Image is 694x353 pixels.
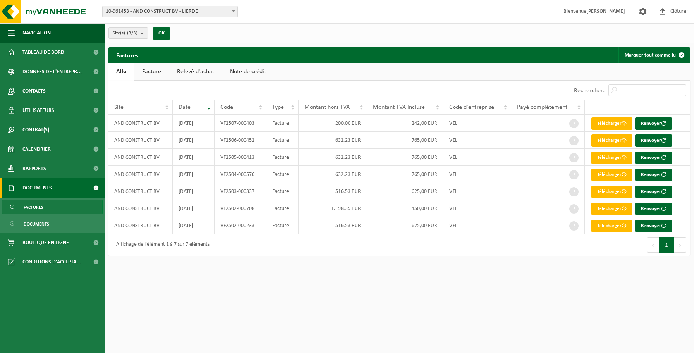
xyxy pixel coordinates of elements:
h2: Factures [108,47,146,62]
td: AND CONSTRUCT BV [108,183,173,200]
td: VF2505-000413 [215,149,267,166]
span: Contrat(s) [22,120,49,139]
td: [DATE] [173,183,215,200]
td: [DATE] [173,217,215,234]
td: VEL [443,149,511,166]
span: Rapports [22,159,46,178]
a: Télécharger [591,134,632,147]
td: VF2503-000337 [215,183,267,200]
span: Utilisateurs [22,101,54,120]
td: VEL [443,115,511,132]
count: (3/3) [127,31,137,36]
button: Renvoyer [635,186,672,198]
button: Marquer tout comme lu [618,47,689,63]
span: Documents [22,178,52,198]
button: Renvoyer [635,169,672,181]
td: Facture [266,132,298,149]
td: Facture [266,115,298,132]
button: Site(s)(3/3) [108,27,148,39]
td: Facture [266,149,298,166]
label: Rechercher: [574,88,605,94]
span: Navigation [22,23,51,43]
td: Facture [266,166,298,183]
td: VF2502-000708 [215,200,267,217]
td: 632,23 EUR [299,149,368,166]
button: Previous [647,237,659,253]
td: VEL [443,132,511,149]
span: Montant hors TVA [304,104,350,110]
span: Code [220,104,233,110]
td: AND CONSTRUCT BV [108,166,173,183]
button: Renvoyer [635,203,672,215]
span: 10-961453 - AND CONSTRUCT BV - LIERDE [103,6,237,17]
span: Contacts [22,81,46,101]
td: 625,00 EUR [367,183,443,200]
span: Calendrier [22,139,51,159]
a: Relevé d'achat [169,63,222,81]
span: Code d'entreprise [449,104,494,110]
td: [DATE] [173,200,215,217]
button: Renvoyer [635,117,672,130]
button: Renvoyer [635,152,672,164]
td: VF2504-000576 [215,166,267,183]
button: Renvoyer [635,134,672,147]
td: VEL [443,200,511,217]
td: Facture [266,200,298,217]
span: Type [272,104,284,110]
td: Facture [266,183,298,200]
button: Next [674,237,686,253]
td: AND CONSTRUCT BV [108,217,173,234]
td: AND CONSTRUCT BV [108,149,173,166]
span: Factures [24,200,43,215]
span: Site(s) [113,28,137,39]
td: 516,53 EUR [299,217,368,234]
a: Télécharger [591,186,632,198]
a: Factures [2,200,103,214]
a: Documents [2,216,103,231]
td: 632,23 EUR [299,132,368,149]
a: Télécharger [591,203,632,215]
td: VEL [443,166,511,183]
td: 516,53 EUR [299,183,368,200]
span: Boutique en ligne [22,233,69,252]
a: Note de crédit [222,63,274,81]
td: 1.450,00 EUR [367,200,443,217]
span: Conditions d'accepta... [22,252,81,272]
button: 1 [659,237,674,253]
span: Montant TVA incluse [373,104,425,110]
td: [DATE] [173,132,215,149]
span: Date [179,104,191,110]
td: 200,00 EUR [299,115,368,132]
td: VEL [443,217,511,234]
td: VF2507-000403 [215,115,267,132]
td: [DATE] [173,149,215,166]
td: 765,00 EUR [367,149,443,166]
td: Facture [266,217,298,234]
td: 1.198,35 EUR [299,200,368,217]
td: AND CONSTRUCT BV [108,115,173,132]
td: 632,23 EUR [299,166,368,183]
a: Télécharger [591,152,632,164]
td: [DATE] [173,166,215,183]
div: Affichage de l'élément 1 à 7 sur 7 éléments [112,238,210,252]
span: Site [114,104,124,110]
td: VF2502-000233 [215,217,267,234]
strong: [PERSON_NAME] [586,9,625,14]
td: 765,00 EUR [367,132,443,149]
td: VF2506-000452 [215,132,267,149]
a: Télécharger [591,117,632,130]
button: Renvoyer [635,220,672,232]
a: Télécharger [591,220,632,232]
td: [DATE] [173,115,215,132]
td: AND CONSTRUCT BV [108,200,173,217]
a: Alle [108,63,134,81]
td: 765,00 EUR [367,166,443,183]
td: AND CONSTRUCT BV [108,132,173,149]
td: 625,00 EUR [367,217,443,234]
span: Tableau de bord [22,43,64,62]
span: Documents [24,217,49,231]
span: Payé complètement [517,104,567,110]
a: Télécharger [591,169,632,181]
button: OK [153,27,170,40]
span: Données de l'entrepr... [22,62,82,81]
